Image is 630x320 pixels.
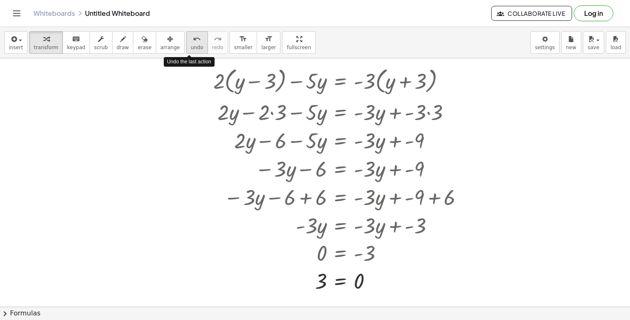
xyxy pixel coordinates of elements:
[117,45,129,50] span: draw
[207,31,228,54] button: redoredo
[491,6,572,21] button: Collaborate Live
[29,31,63,54] button: transform
[606,31,626,54] button: load
[67,45,85,50] span: keypad
[193,34,201,44] i: undo
[34,45,58,50] span: transform
[191,45,203,50] span: undo
[535,45,555,50] span: settings
[239,34,247,44] i: format_size
[214,34,222,44] i: redo
[566,45,576,50] span: new
[4,31,27,54] button: insert
[287,45,311,50] span: fullscreen
[186,31,208,54] button: undoundo
[33,9,75,17] a: Whiteboards
[574,5,613,21] button: Log in
[587,45,599,50] span: save
[212,45,223,50] span: redo
[561,31,581,54] button: new
[90,31,112,54] button: scrub
[282,31,315,54] button: fullscreen
[112,31,134,54] button: draw
[133,31,156,54] button: erase
[72,34,80,44] i: keyboard
[94,45,108,50] span: scrub
[156,31,185,54] button: arrange
[234,45,252,50] span: smaller
[583,31,604,54] button: save
[530,31,560,54] button: settings
[610,45,621,50] span: load
[137,45,151,50] span: erase
[265,34,272,44] i: format_size
[160,45,180,50] span: arrange
[62,31,90,54] button: keyboardkeypad
[10,7,23,20] button: Toggle navigation
[257,31,280,54] button: format_sizelarger
[164,57,215,67] div: Undo the last action
[9,45,23,50] span: insert
[498,10,565,17] span: Collaborate Live
[230,31,257,54] button: format_sizesmaller
[261,45,276,50] span: larger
